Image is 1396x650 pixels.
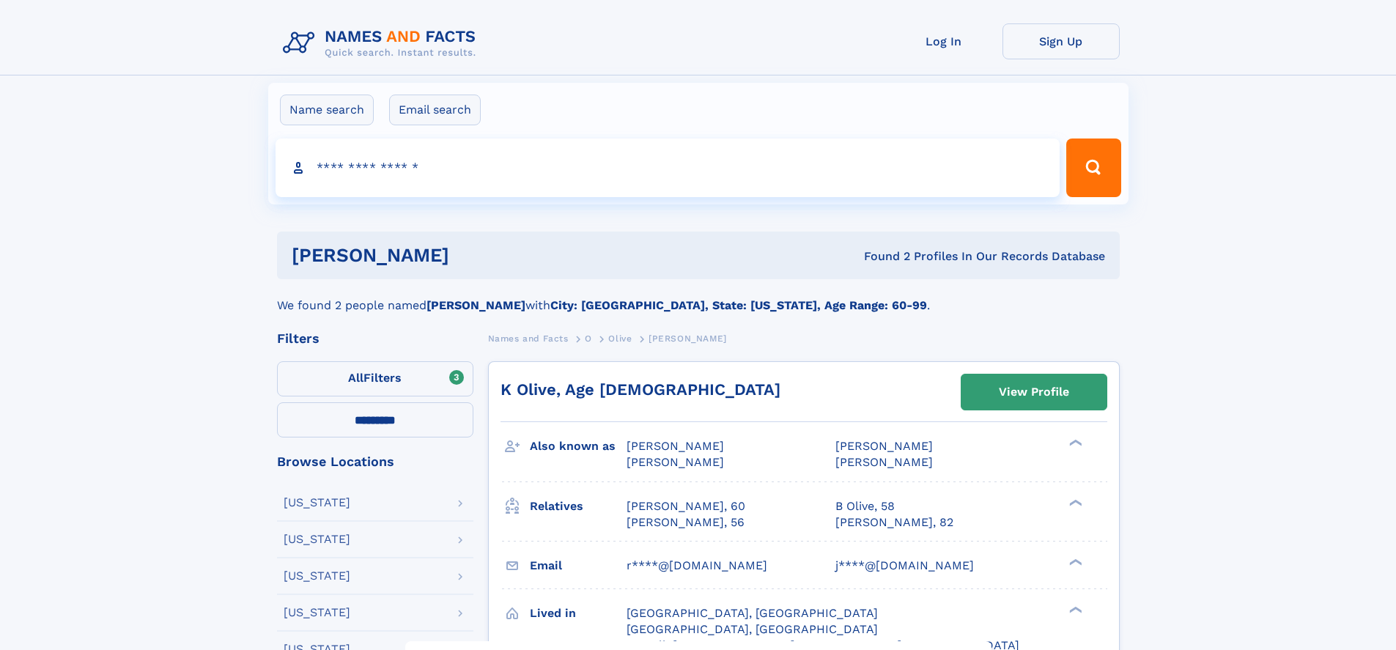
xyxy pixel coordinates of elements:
span: All [348,371,363,385]
div: Browse Locations [277,455,473,468]
a: View Profile [961,374,1107,410]
div: View Profile [999,375,1069,409]
a: [PERSON_NAME], 60 [627,498,745,514]
h3: Also known as [530,434,627,459]
a: Sign Up [1002,23,1120,59]
span: Olive [608,333,632,344]
a: [PERSON_NAME], 82 [835,514,953,531]
span: [GEOGRAPHIC_DATA], [GEOGRAPHIC_DATA] [627,622,878,636]
div: [US_STATE] [284,570,350,582]
div: Found 2 Profiles In Our Records Database [657,248,1105,265]
span: [PERSON_NAME] [627,455,724,469]
div: Filters [277,332,473,345]
span: [PERSON_NAME] [627,439,724,453]
label: Email search [389,95,481,125]
div: ❯ [1066,498,1083,507]
span: [GEOGRAPHIC_DATA], [GEOGRAPHIC_DATA] [627,606,878,620]
div: ❯ [1066,438,1083,448]
div: [US_STATE] [284,607,350,618]
span: [PERSON_NAME] [649,333,727,344]
span: [PERSON_NAME] [835,439,933,453]
h3: Lived in [530,601,627,626]
a: Log In [885,23,1002,59]
a: O [585,329,592,347]
a: Names and Facts [488,329,569,347]
img: Logo Names and Facts [277,23,488,63]
label: Name search [280,95,374,125]
div: We found 2 people named with . [277,279,1120,314]
b: [PERSON_NAME] [426,298,525,312]
input: search input [276,139,1060,197]
span: [PERSON_NAME] [835,455,933,469]
div: ❯ [1066,557,1083,566]
a: K Olive, Age [DEMOGRAPHIC_DATA] [501,380,780,399]
h3: Relatives [530,494,627,519]
label: Filters [277,361,473,396]
div: [US_STATE] [284,533,350,545]
a: Olive [608,329,632,347]
a: B Olive, 58 [835,498,895,514]
h1: [PERSON_NAME] [292,246,657,265]
div: ❯ [1066,605,1083,614]
h3: Email [530,553,627,578]
a: [PERSON_NAME], 56 [627,514,745,531]
span: O [585,333,592,344]
b: City: [GEOGRAPHIC_DATA], State: [US_STATE], Age Range: 60-99 [550,298,927,312]
button: Search Button [1066,139,1120,197]
div: [US_STATE] [284,497,350,509]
